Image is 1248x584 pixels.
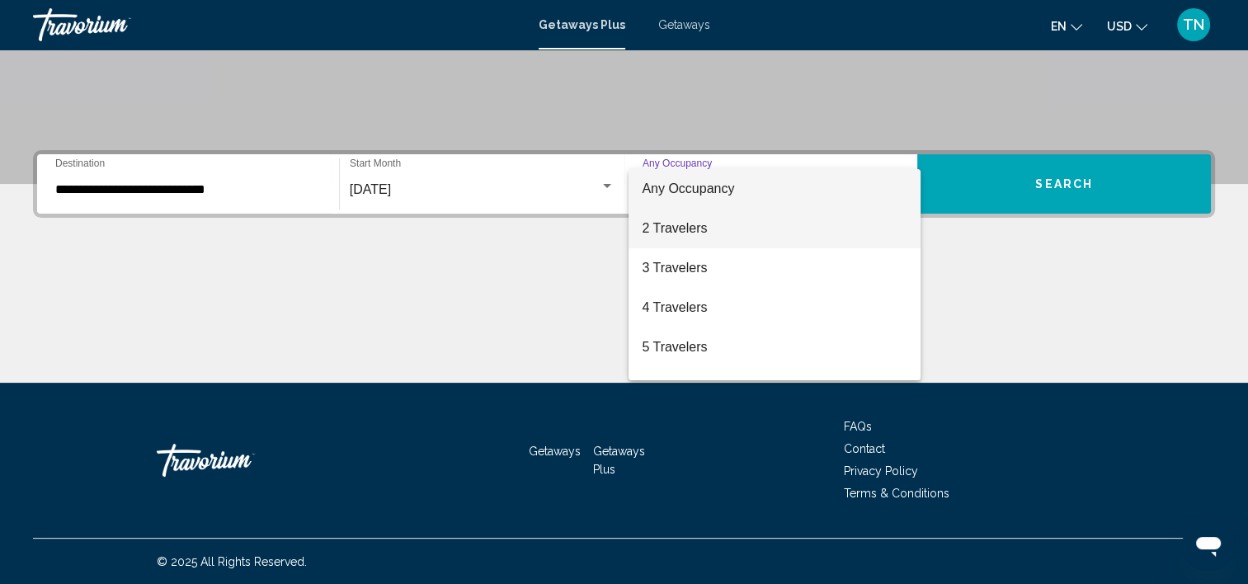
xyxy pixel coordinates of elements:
[642,367,907,407] span: 6 Travelers
[642,248,907,288] span: 3 Travelers
[642,327,907,367] span: 5 Travelers
[642,209,907,248] span: 2 Travelers
[642,181,734,195] span: Any Occupancy
[642,288,907,327] span: 4 Travelers
[1182,518,1235,571] iframe: Button to launch messaging window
